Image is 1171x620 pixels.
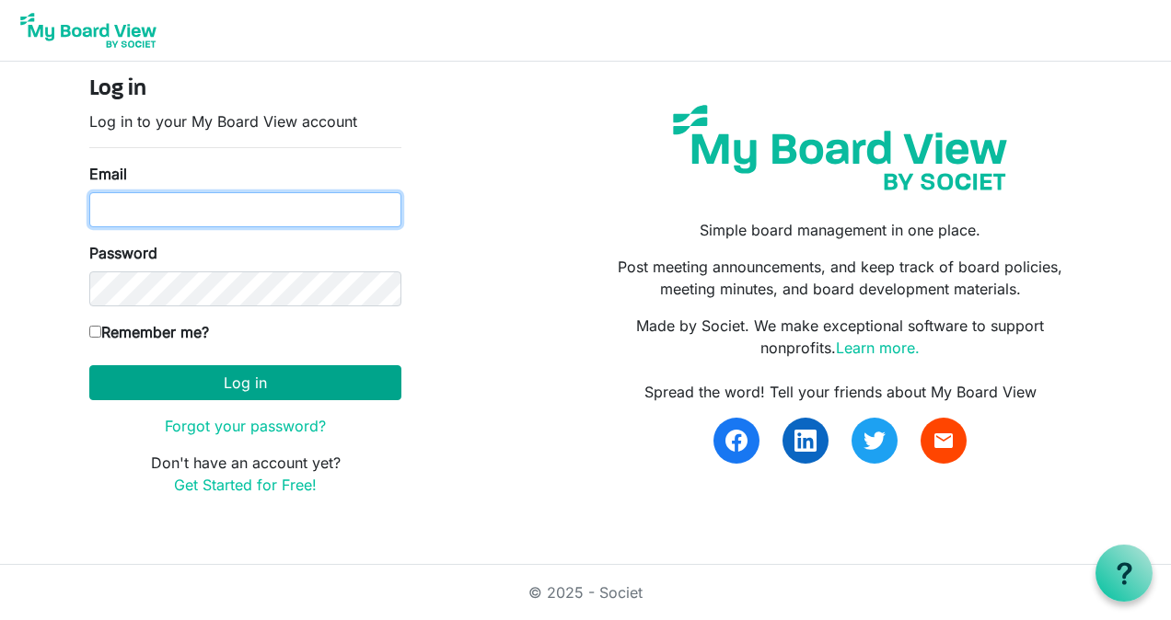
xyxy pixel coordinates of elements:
h4: Log in [89,76,401,103]
p: Don't have an account yet? [89,452,401,496]
label: Remember me? [89,321,209,343]
a: © 2025 - Societ [528,583,643,602]
button: Log in [89,365,401,400]
label: Password [89,242,157,264]
img: twitter.svg [864,430,886,452]
p: Log in to your My Board View account [89,110,401,132]
label: Email [89,163,127,185]
img: linkedin.svg [794,430,817,452]
a: email [921,418,967,464]
img: facebook.svg [725,430,748,452]
img: My Board View Logo [15,7,162,53]
a: Forgot your password? [165,417,326,435]
div: Spread the word! Tell your friends about My Board View [599,381,1082,403]
p: Post meeting announcements, and keep track of board policies, meeting minutes, and board developm... [599,256,1082,300]
input: Remember me? [89,326,101,338]
span: email [933,430,955,452]
a: Get Started for Free! [174,476,317,494]
img: my-board-view-societ.svg [659,91,1021,204]
p: Simple board management in one place. [599,219,1082,241]
a: Learn more. [836,339,920,357]
p: Made by Societ. We make exceptional software to support nonprofits. [599,315,1082,359]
